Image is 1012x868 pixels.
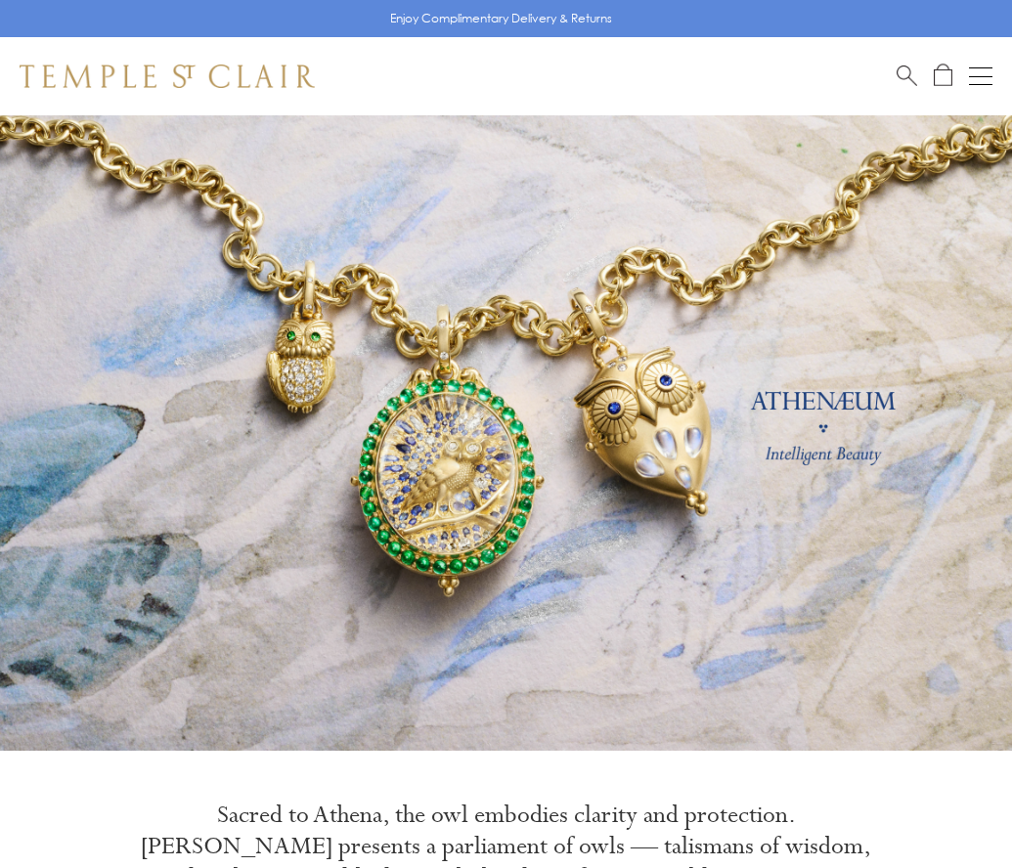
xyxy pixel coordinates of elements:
p: Enjoy Complimentary Delivery & Returns [390,9,612,28]
button: Open navigation [969,65,992,88]
a: Search [897,64,917,88]
img: Temple St. Clair [20,65,315,88]
a: Open Shopping Bag [934,64,952,88]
